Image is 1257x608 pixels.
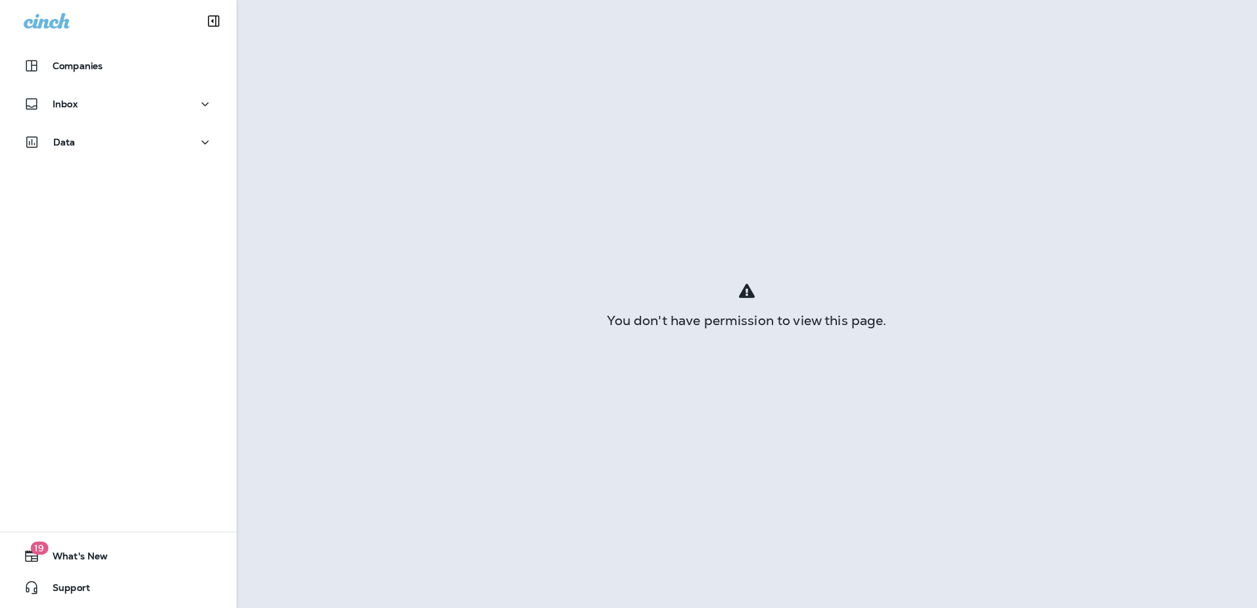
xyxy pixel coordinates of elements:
button: Support [13,574,224,601]
span: What's New [39,551,108,567]
p: Companies [53,61,103,71]
div: You don't have permission to view this page. [237,315,1257,326]
span: Support [39,582,90,598]
p: Data [53,137,76,147]
button: Inbox [13,91,224,117]
button: Collapse Sidebar [195,8,232,34]
span: 19 [30,542,48,555]
button: Data [13,129,224,155]
p: Inbox [53,99,78,109]
button: Companies [13,53,224,79]
button: 19What's New [13,543,224,569]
